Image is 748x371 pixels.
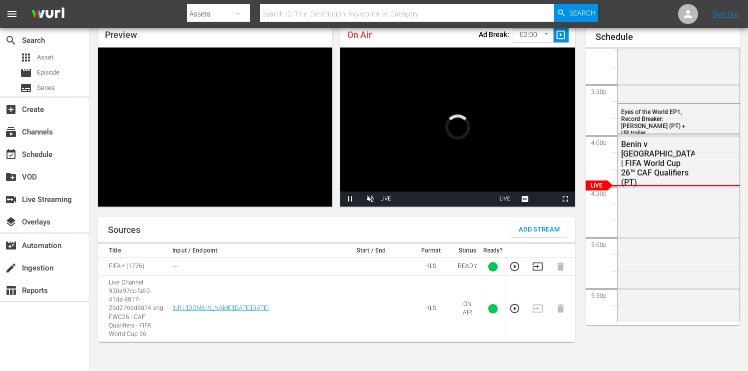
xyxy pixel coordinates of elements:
img: ans4CAIJ8jUAAAAAAAAAAAAAAAAAAAAAAAAgQb4GAAAAAAAAAAAAAAAAAAAAAAAAJMjXAAAAAAAAAAAAAAAAAAAAAAAAgAT5G... [24,2,72,26]
th: Input / Endpoint [169,244,335,258]
span: Ingestion [5,262,17,274]
button: Unmute [360,191,380,206]
th: Format [407,244,455,258]
span: Create [5,103,17,115]
button: Captions [515,191,535,206]
td: ON AIR [455,275,480,342]
span: Automation [5,239,17,251]
span: menu [6,8,18,20]
h1: Sources [108,225,140,235]
span: On Air [347,29,372,40]
span: LIVE [500,196,511,201]
span: Preview [105,29,137,40]
th: Status [455,244,480,258]
td: --- [169,258,335,275]
a: [URL][DOMAIN_NAME][DATE][DATE] [172,304,269,311]
span: Live Streaming [5,193,17,205]
span: Reports [5,284,17,296]
span: Channels [5,126,17,138]
div: 02:00 [513,25,554,44]
span: Series [20,82,32,94]
span: Add Stream [519,224,560,235]
span: Search [5,34,17,46]
th: Title [98,244,169,258]
button: Fullscreen [555,191,575,206]
div: Video Player [340,47,575,206]
span: Asset [37,52,53,62]
button: Pause [340,191,360,206]
p: Ad Break: [479,30,509,38]
button: Picture-in-Picture [535,191,555,206]
td: Live Channel 930e97cc-fa60-41da-8817-29d276bd8874 eng FWC26 - CAF Qualifiers - FIFA World Cup 26 [98,275,169,342]
span: Series [37,83,55,93]
div: Benin v [GEOGRAPHIC_DATA] | FIFA World Cup 26™ CAF Qualifiers (PT) [621,139,695,187]
span: Episode [37,67,59,77]
h1: Schedule [596,32,741,42]
th: Ready? [480,244,506,258]
th: Start / End [335,244,407,258]
td: HLS [407,275,455,342]
span: slideshow_sharp [555,29,567,41]
button: Search [554,4,598,22]
span: Episode [20,67,32,79]
span: Search [569,4,596,22]
div: Video Player [98,47,332,206]
button: Seek to live, currently behind live [495,191,515,206]
button: Add Stream [511,222,568,237]
span: Eyes of the World EP1, Record Breaker: [PERSON_NAME] (PT) + UP trailer [621,108,686,136]
button: Preview Stream [509,303,520,314]
button: Preview Stream [509,261,520,272]
div: LIVE [380,191,391,206]
td: HLS [407,258,455,275]
span: Asset [20,51,32,63]
span: VOD [5,171,17,183]
td: FIFA+ (1776) [98,258,169,275]
td: READY [455,258,480,275]
a: Sign Out [713,10,739,18]
span: Overlays [5,216,17,228]
span: Schedule [5,148,17,160]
